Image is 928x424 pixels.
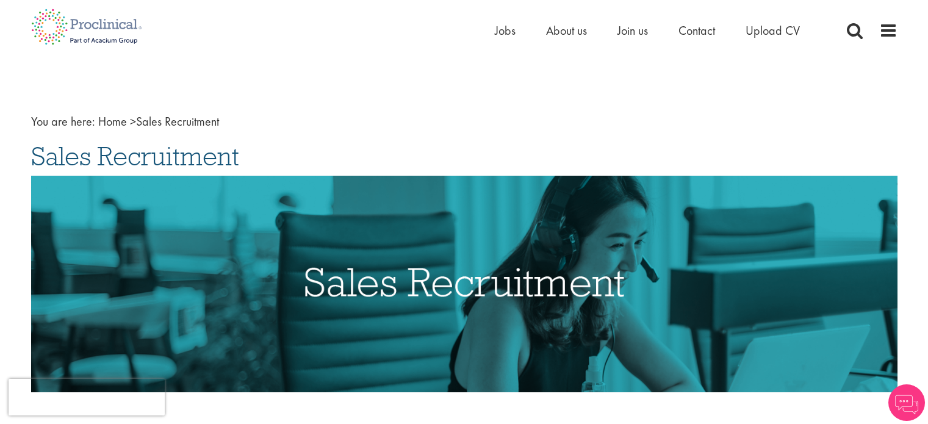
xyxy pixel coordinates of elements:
a: Join us [617,23,648,38]
a: Contact [678,23,715,38]
span: Sales Recruitment [98,113,219,129]
span: You are here: [31,113,95,129]
span: Sales Recruitment [31,140,239,173]
a: Upload CV [746,23,800,38]
span: > [130,113,136,129]
img: Chatbot [888,384,925,421]
iframe: reCAPTCHA [9,379,165,415]
a: Jobs [495,23,516,38]
a: About us [546,23,587,38]
a: breadcrumb link to Home [98,113,127,129]
img: Sales Recruitment [31,176,897,392]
